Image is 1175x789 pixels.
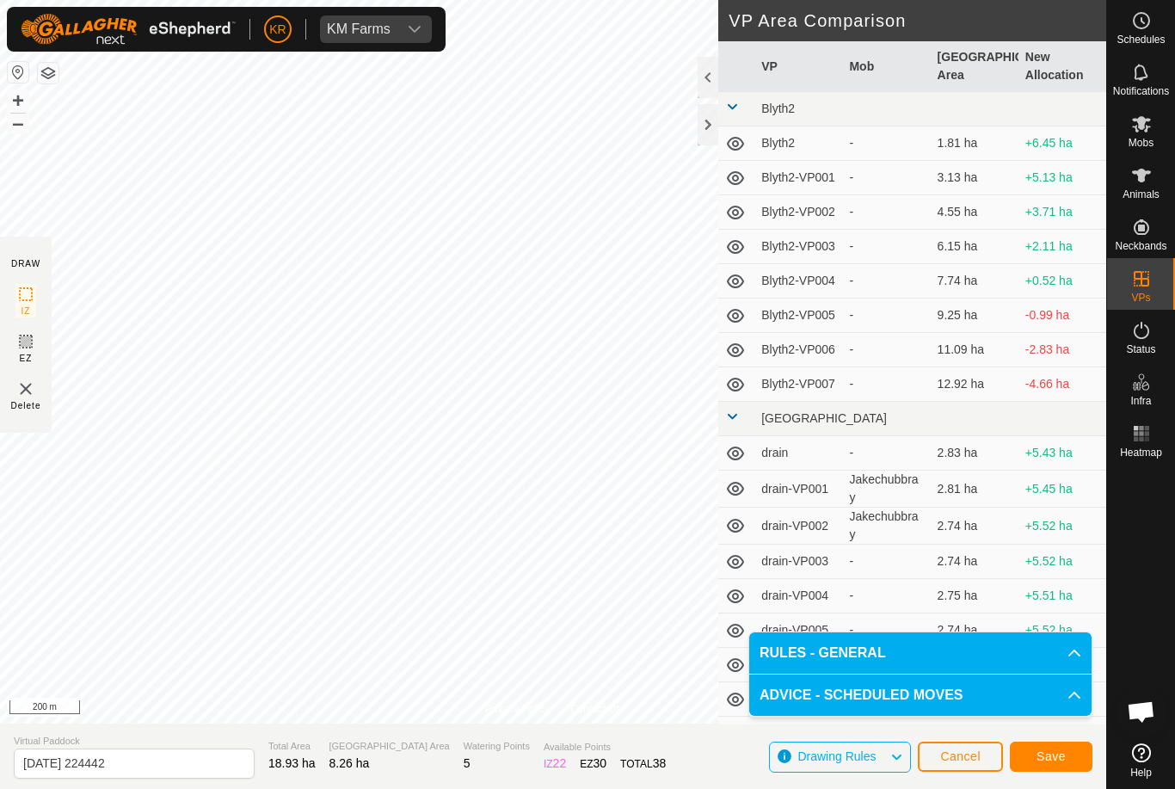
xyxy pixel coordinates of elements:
[918,742,1003,772] button: Cancel
[754,436,842,471] td: drain
[1129,138,1153,148] span: Mobs
[754,264,842,299] td: Blyth2-VP004
[1123,189,1160,200] span: Animals
[22,305,31,317] span: IZ
[931,613,1018,648] td: 2.74 ha
[594,756,607,770] span: 30
[1018,436,1106,471] td: +5.43 ha
[11,257,40,270] div: DRAW
[931,264,1018,299] td: 7.74 ha
[1037,749,1066,763] span: Save
[849,306,923,324] div: -
[11,399,41,412] span: Delete
[1130,767,1152,778] span: Help
[754,508,842,545] td: drain-VP002
[931,230,1018,264] td: 6.15 ha
[15,379,36,399] img: VP
[931,508,1018,545] td: 2.74 ha
[754,579,842,613] td: drain-VP004
[544,755,566,773] div: IZ
[269,21,286,39] span: KR
[8,62,28,83] button: Reset Map
[1126,344,1155,354] span: Status
[760,685,963,706] span: ADVICE - SCHEDULED MOVES
[749,632,1092,674] p-accordion-header: RULES - GENERAL
[1113,86,1169,96] span: Notifications
[1018,41,1106,92] th: New Allocation
[1018,126,1106,161] td: +6.45 ha
[1018,161,1106,195] td: +5.13 ha
[570,701,621,717] a: Contact Us
[1131,293,1150,303] span: VPs
[849,552,923,570] div: -
[38,63,58,83] button: Map Layers
[1120,447,1162,458] span: Heatmap
[754,126,842,161] td: Blyth2
[1018,367,1106,402] td: -4.66 ha
[20,352,33,365] span: EZ
[931,41,1018,92] th: [GEOGRAPHIC_DATA] Area
[1116,686,1167,737] div: Open chat
[760,643,886,663] span: RULES - GENERAL
[553,756,567,770] span: 22
[1018,264,1106,299] td: +0.52 ha
[754,545,842,579] td: drain-VP003
[754,230,842,264] td: Blyth2-VP003
[8,113,28,133] button: –
[397,15,432,43] div: dropdown trigger
[849,341,923,359] div: -
[21,14,236,45] img: Gallagher Logo
[8,90,28,111] button: +
[931,471,1018,508] td: 2.81 ha
[620,755,666,773] div: TOTAL
[268,756,316,770] span: 18.93 ha
[485,701,550,717] a: Privacy Policy
[754,195,842,230] td: Blyth2-VP002
[931,579,1018,613] td: 2.75 ha
[849,375,923,393] div: -
[754,613,842,648] td: drain-VP005
[1018,333,1106,367] td: -2.83 ha
[754,471,842,508] td: drain-VP001
[754,333,842,367] td: Blyth2-VP006
[849,444,923,462] div: -
[729,10,1106,31] h2: VP Area Comparison
[749,675,1092,716] p-accordion-header: ADVICE - SCHEDULED MOVES
[1018,230,1106,264] td: +2.11 ha
[1018,613,1106,648] td: +5.52 ha
[327,22,391,36] div: KM Farms
[1018,195,1106,230] td: +3.71 ha
[761,102,795,115] span: Blyth2
[761,411,887,425] span: [GEOGRAPHIC_DATA]
[754,367,842,402] td: Blyth2-VP007
[849,508,923,544] div: Jakechubbray
[653,756,667,770] span: 38
[842,41,930,92] th: Mob
[464,756,471,770] span: 5
[849,587,923,605] div: -
[1018,471,1106,508] td: +5.45 ha
[931,367,1018,402] td: 12.92 ha
[931,195,1018,230] td: 4.55 ha
[1130,396,1151,406] span: Infra
[931,436,1018,471] td: 2.83 ha
[931,161,1018,195] td: 3.13 ha
[1018,579,1106,613] td: +5.51 ha
[849,203,923,221] div: -
[14,734,255,749] span: Virtual Paddock
[1018,299,1106,333] td: -0.99 ha
[329,756,370,770] span: 8.26 ha
[849,621,923,639] div: -
[1018,545,1106,579] td: +5.52 ha
[849,169,923,187] div: -
[849,237,923,256] div: -
[1018,508,1106,545] td: +5.52 ha
[329,739,450,754] span: [GEOGRAPHIC_DATA] Area
[1107,737,1175,785] a: Help
[754,41,842,92] th: VP
[320,15,397,43] span: KM Farms
[931,333,1018,367] td: 11.09 ha
[849,272,923,290] div: -
[544,740,666,755] span: Available Points
[1010,742,1092,772] button: Save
